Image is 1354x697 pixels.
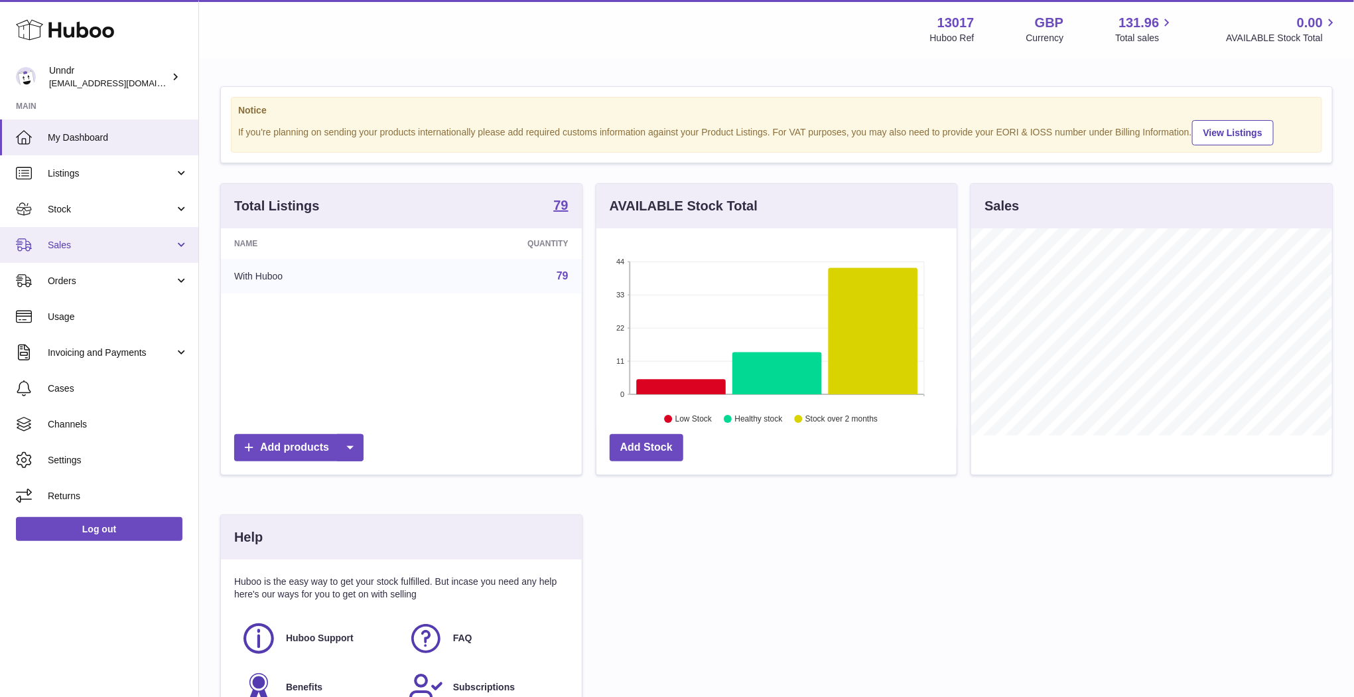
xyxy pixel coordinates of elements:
[616,357,624,365] text: 11
[616,324,624,332] text: 22
[221,228,411,259] th: Name
[616,258,624,266] text: 44
[221,259,411,293] td: With Huboo
[48,347,174,359] span: Invoicing and Payments
[238,118,1315,145] div: If you're planning on sending your products internationally please add required customs informati...
[48,490,188,503] span: Returns
[411,228,582,259] th: Quantity
[48,382,188,395] span: Cases
[610,434,683,461] a: Add Stock
[48,454,188,467] span: Settings
[1226,32,1338,44] span: AVAILABLE Stock Total
[553,198,568,212] strong: 79
[234,197,320,215] h3: Total Listings
[286,681,322,694] span: Benefits
[234,434,364,461] a: Add products
[48,203,174,216] span: Stock
[238,104,1315,117] strong: Notice
[937,14,975,32] strong: 13017
[48,167,174,180] span: Listings
[234,576,569,601] p: Huboo is the easy way to get your stock fulfilled. But incase you need any help here's our ways f...
[610,197,758,215] h3: AVAILABLE Stock Total
[1026,32,1064,44] div: Currency
[48,418,188,431] span: Channels
[48,311,188,323] span: Usage
[234,528,263,546] h3: Help
[286,632,354,645] span: Huboo Support
[1115,32,1174,44] span: Total sales
[16,517,182,541] a: Log out
[16,67,36,87] img: sofiapanwar@gmail.com
[49,78,195,88] span: [EMAIL_ADDRESS][DOMAIN_NAME]
[805,415,878,424] text: Stock over 2 months
[1226,14,1338,44] a: 0.00 AVAILABLE Stock Total
[616,291,624,299] text: 33
[1192,120,1274,145] a: View Listings
[48,131,188,144] span: My Dashboard
[734,415,783,424] text: Healthy stock
[553,198,568,214] a: 79
[408,621,562,657] a: FAQ
[241,621,395,657] a: Huboo Support
[675,415,712,424] text: Low Stock
[48,275,174,287] span: Orders
[1118,14,1159,32] span: 131.96
[49,64,169,90] div: Unndr
[453,681,515,694] span: Subscriptions
[930,32,975,44] div: Huboo Ref
[1297,14,1323,32] span: 0.00
[984,197,1019,215] h3: Sales
[1035,14,1063,32] strong: GBP
[620,390,624,398] text: 0
[1115,14,1174,44] a: 131.96 Total sales
[453,632,472,645] span: FAQ
[48,239,174,252] span: Sales
[557,270,569,281] a: 79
